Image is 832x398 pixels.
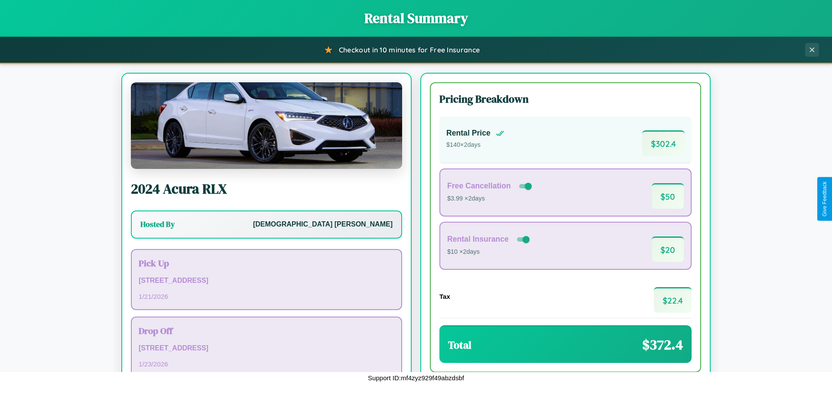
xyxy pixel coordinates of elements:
div: Give Feedback [822,181,828,217]
span: $ 22.4 [654,287,692,313]
h4: Rental Insurance [447,235,509,244]
p: 1 / 23 / 2026 [139,358,394,370]
p: [STREET_ADDRESS] [139,342,394,355]
p: $ 140 × 2 days [446,139,504,151]
p: $3.99 × 2 days [447,193,533,204]
span: Checkout in 10 minutes for Free Insurance [339,45,480,54]
h3: Pick Up [139,257,394,269]
span: $ 372.4 [642,335,683,354]
h2: 2024 Acura RLX [131,179,402,198]
h3: Total [448,338,471,352]
h3: Drop Off [139,324,394,337]
p: [STREET_ADDRESS] [139,275,394,287]
h3: Hosted By [140,219,175,230]
h1: Rental Summary [9,9,823,28]
h4: Free Cancellation [447,181,511,191]
p: 1 / 21 / 2026 [139,291,394,302]
span: $ 302.4 [642,130,685,156]
img: Acura RLX [131,82,402,169]
h3: Pricing Breakdown [439,92,692,106]
p: [DEMOGRAPHIC_DATA] [PERSON_NAME] [253,218,393,231]
h4: Tax [439,293,450,300]
h4: Rental Price [446,129,491,138]
span: $ 50 [652,183,684,209]
p: $10 × 2 days [447,246,531,258]
p: Support ID: mf4zyz929f49abzdsbf [368,372,464,384]
span: $ 20 [652,236,684,262]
